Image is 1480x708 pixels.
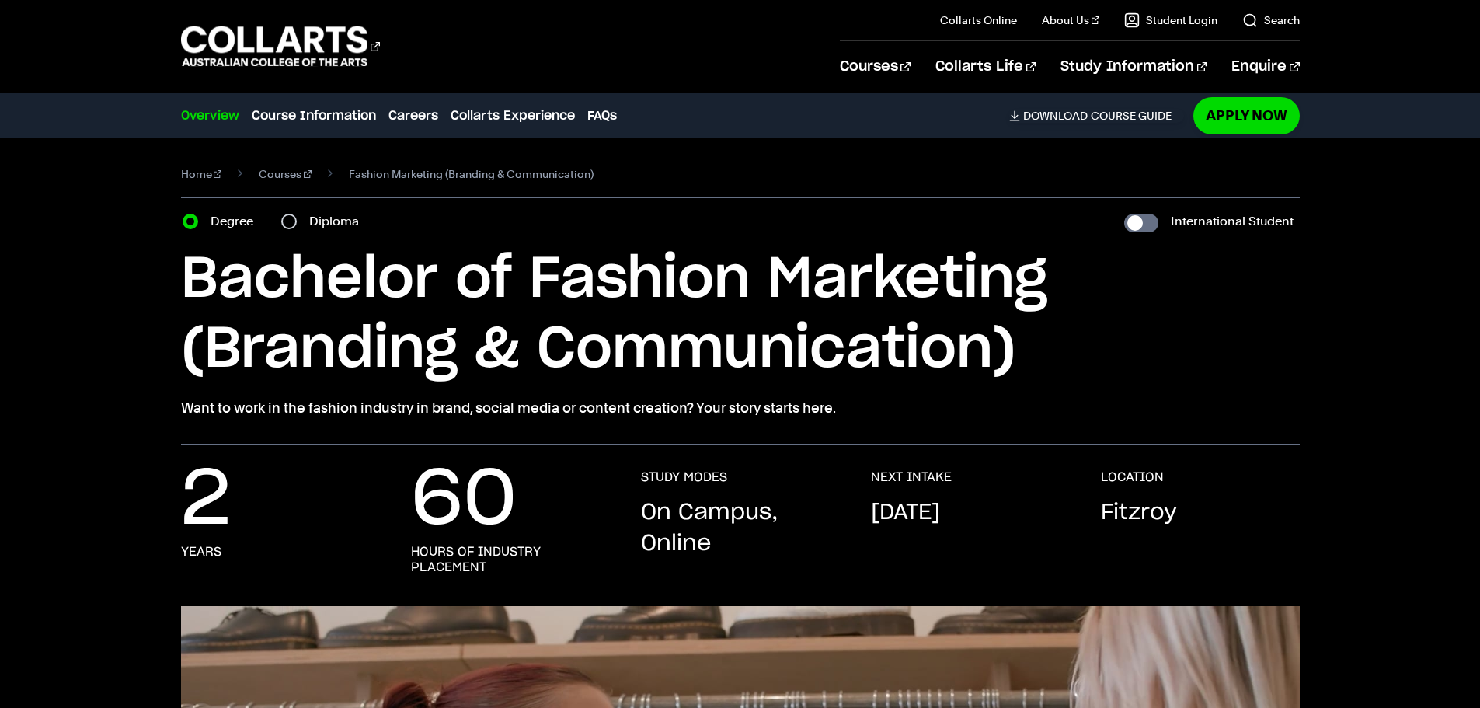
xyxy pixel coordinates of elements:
[181,544,221,560] h3: years
[388,106,438,125] a: Careers
[1231,41,1299,92] a: Enquire
[1101,469,1164,485] h3: LOCATION
[871,469,952,485] h3: NEXT INTAKE
[181,397,1300,419] p: Want to work in the fashion industry in brand, social media or content creation? Your story start...
[181,469,231,532] p: 2
[1193,97,1300,134] a: Apply Now
[1124,12,1217,28] a: Student Login
[587,106,617,125] a: FAQs
[411,469,517,532] p: 60
[181,106,239,125] a: Overview
[871,497,940,528] p: [DATE]
[1009,109,1184,123] a: DownloadCourse Guide
[935,41,1036,92] a: Collarts Life
[641,497,840,560] p: On Campus, Online
[1060,41,1207,92] a: Study Information
[641,469,727,485] h3: STUDY MODES
[451,106,575,125] a: Collarts Experience
[181,163,222,185] a: Home
[1101,497,1177,528] p: Fitzroy
[181,24,380,68] div: Go to homepage
[411,544,610,575] h3: hours of industry placement
[252,106,376,125] a: Course Information
[211,211,263,232] label: Degree
[1023,109,1088,123] span: Download
[309,211,368,232] label: Diploma
[181,245,1300,385] h1: Bachelor of Fashion Marketing (Branding & Communication)
[940,12,1017,28] a: Collarts Online
[840,41,911,92] a: Courses
[349,163,594,185] span: Fashion Marketing (Branding & Communication)
[1171,211,1294,232] label: International Student
[259,163,312,185] a: Courses
[1242,12,1300,28] a: Search
[1042,12,1099,28] a: About Us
